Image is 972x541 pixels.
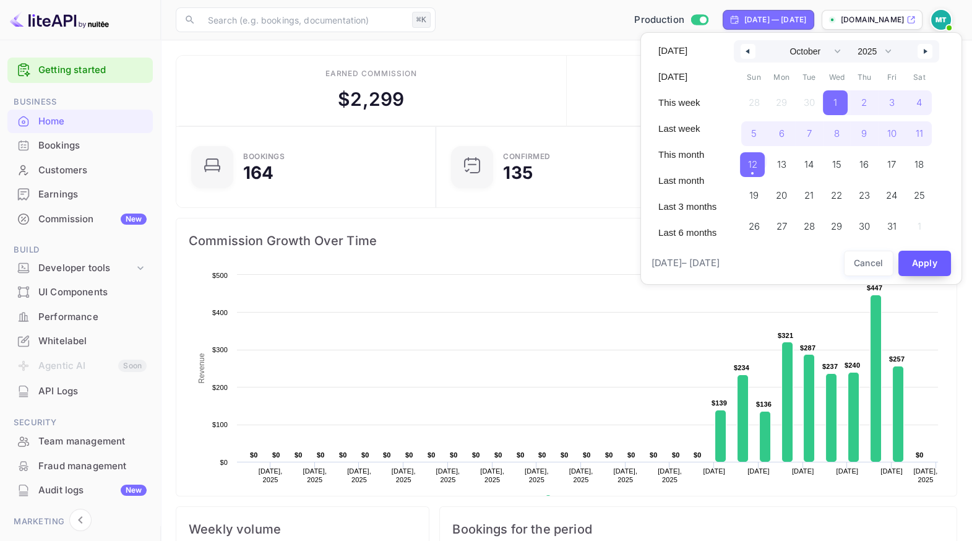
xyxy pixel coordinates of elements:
[844,251,893,276] button: Cancel
[823,118,851,143] button: 8
[651,196,724,217] button: Last 3 months
[850,87,878,112] button: 2
[906,149,934,174] button: 18
[807,123,812,145] span: 7
[795,180,823,205] button: 21
[850,211,878,236] button: 30
[859,154,869,176] span: 16
[861,92,867,114] span: 2
[887,123,897,145] span: 10
[748,154,757,176] span: 12
[887,215,897,238] span: 31
[749,184,759,207] span: 19
[914,154,924,176] span: 18
[748,215,759,238] span: 26
[878,67,906,87] span: Fri
[776,215,787,238] span: 27
[652,256,720,270] span: [DATE] – [DATE]
[859,184,870,207] span: 23
[914,184,925,207] span: 25
[878,149,906,174] button: 17
[651,40,724,61] button: [DATE]
[768,67,796,87] span: Mon
[651,222,724,243] button: Last 6 months
[651,92,724,113] button: This week
[740,149,768,174] button: 12
[795,211,823,236] button: 28
[651,118,724,139] button: Last week
[740,118,768,143] button: 5
[823,180,851,205] button: 22
[906,67,934,87] span: Sat
[906,118,934,143] button: 11
[886,184,897,207] span: 24
[768,211,796,236] button: 27
[834,123,840,145] span: 8
[916,92,922,114] span: 4
[823,211,851,236] button: 29
[795,118,823,143] button: 7
[740,180,768,205] button: 19
[823,149,851,174] button: 15
[795,149,823,174] button: 14
[887,154,896,176] span: 17
[861,123,867,145] span: 9
[779,123,785,145] span: 6
[878,118,906,143] button: 10
[823,87,851,112] button: 1
[889,92,895,114] span: 3
[751,123,757,145] span: 5
[850,180,878,205] button: 23
[768,118,796,143] button: 6
[740,67,768,87] span: Sun
[776,184,787,207] span: 20
[831,184,842,207] span: 22
[651,144,724,165] button: This month
[832,154,841,176] span: 15
[651,66,724,87] button: [DATE]
[898,251,952,276] button: Apply
[916,123,923,145] span: 11
[777,154,786,176] span: 13
[768,180,796,205] button: 20
[740,211,768,236] button: 26
[878,180,906,205] button: 24
[768,149,796,174] button: 13
[906,180,934,205] button: 25
[804,215,815,238] span: 28
[823,67,851,87] span: Wed
[850,67,878,87] span: Thu
[878,87,906,112] button: 3
[833,92,837,114] span: 1
[906,87,934,112] button: 4
[804,154,814,176] span: 14
[651,170,724,191] button: Last month
[859,215,870,238] span: 30
[850,118,878,143] button: 9
[831,215,842,238] span: 29
[850,149,878,174] button: 16
[795,67,823,87] span: Tue
[804,184,814,207] span: 21
[878,211,906,236] button: 31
